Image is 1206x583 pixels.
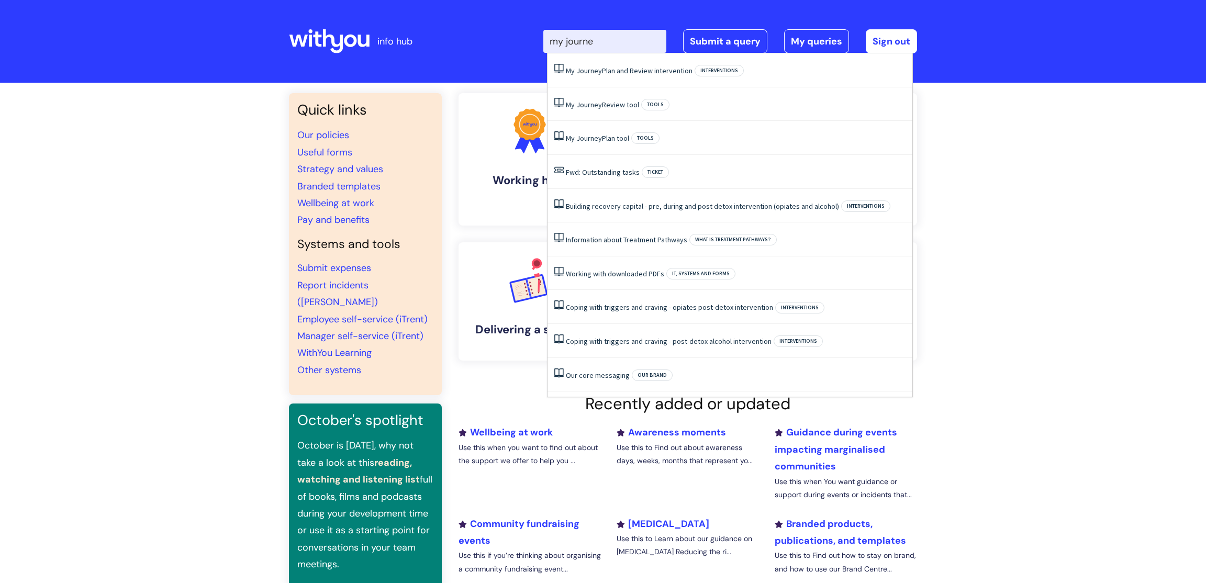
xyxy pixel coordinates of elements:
span: IT, systems and forms [666,268,735,279]
p: Use this to Learn about our guidance on [MEDICAL_DATA] Reducing the ri... [617,532,759,558]
p: Use this if you’re thinking about organising a community fundraising event... [459,549,601,575]
span: Interventions [695,65,744,76]
span: Tools [631,132,660,144]
a: [MEDICAL_DATA] [617,518,709,530]
span: Tools [641,99,669,110]
span: Journey [576,100,602,109]
h4: Systems and tools [297,237,433,252]
span: What is Treatment Pathways? [689,234,777,245]
a: Sign out [866,29,917,53]
span: Interventions [774,335,823,347]
span: Our brand [632,369,673,381]
input: Search [543,30,666,53]
a: Information about Treatment Pathways [566,235,687,244]
span: My [566,66,575,75]
a: Other systems [297,364,361,376]
a: Delivering a service [459,242,601,361]
p: info hub [377,33,412,50]
a: Coping with triggers and craving - post-detox alcohol intervention [566,337,772,346]
span: Ticket [642,166,669,178]
p: Use this when You want guidance or support during events or incidents that... [775,475,917,501]
a: My JourneyPlan tool [566,133,629,143]
span: Journey [576,66,602,75]
a: Branded products, publications, and templates [775,518,906,547]
a: Our core messaging [566,371,630,380]
a: My JourneyPlan and Review intervention [566,66,693,75]
a: Working with downloaded PDFs [566,269,664,278]
h4: Working here [467,174,593,187]
a: My queries [784,29,849,53]
p: October is [DATE], why not take a look at this full of books, films and podcasts during your deve... [297,437,433,573]
a: Awareness moments [617,426,726,439]
a: Guidance during events impacting marginalised communities [775,426,897,473]
a: WithYou Learning [297,346,372,359]
a: Useful forms [297,146,352,159]
a: Wellbeing at work [459,426,553,439]
a: Our policies [297,129,349,141]
a: Submit a query [683,29,767,53]
span: Interventions [841,200,890,212]
a: Submit expenses [297,262,371,274]
span: Journey [576,133,602,143]
p: Use this to Find out how to stay on brand, and how to use our Brand Centre... [775,549,917,575]
p: Use this to Find out about awareness days, weeks, months that represent yo... [617,441,759,467]
span: Interventions [775,302,824,313]
a: Manager self-service (iTrent) [297,330,423,342]
h4: Delivering a service [467,323,593,337]
a: Employee self-service (iTrent) [297,313,428,326]
a: Report incidents ([PERSON_NAME]) [297,279,378,308]
a: Working here [459,93,601,226]
a: Community fundraising events [459,518,579,547]
a: Pay and benefits [297,214,370,226]
div: | - [543,29,917,53]
a: Strategy and values [297,163,383,175]
a: My JourneyReview tool [566,100,639,109]
h2: Recently added or updated [459,394,917,413]
span: My [566,133,575,143]
h3: October's spotlight [297,412,433,429]
a: Branded templates [297,180,381,193]
span: My [566,100,575,109]
a: Fwd: Outstanding tasks [566,167,640,177]
a: Building recovery capital - pre, during and post detox intervention (opiates and alcohol) [566,201,839,211]
p: Use this when you want to find out about the support we offer to help you ... [459,441,601,467]
a: Coping with triggers and craving - opiates post-detox intervention [566,302,773,312]
h3: Quick links [297,102,433,118]
a: Wellbeing at work [297,197,374,209]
